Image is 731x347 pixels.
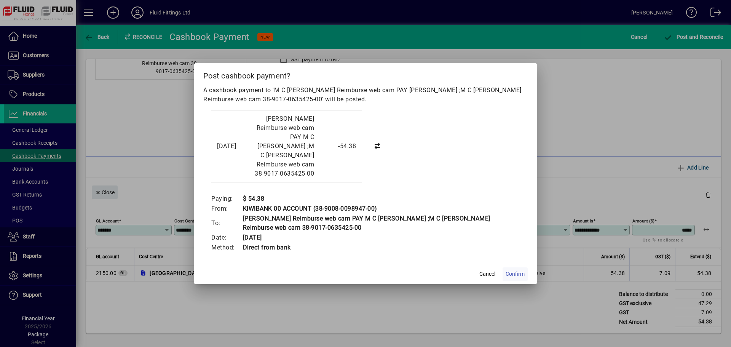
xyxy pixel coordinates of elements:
td: Direct from bank [243,243,520,253]
div: [DATE] [217,142,247,151]
td: $ 54.38 [243,194,520,204]
h2: Post cashbook payment? [194,63,537,85]
button: Confirm [503,267,528,281]
td: KIWIBANK 00 ACCOUNT (38-9008-0098947-00) [243,204,520,214]
td: [PERSON_NAME] Reimburse web cam PAY M C [PERSON_NAME] ;M C [PERSON_NAME] Reimburse web cam 38-901... [243,214,520,233]
span: [PERSON_NAME] Reimburse web cam PAY M C [PERSON_NAME] ;M C [PERSON_NAME] Reimburse web cam 38-901... [255,115,314,177]
td: Paying: [211,194,243,204]
td: From: [211,204,243,214]
td: Date: [211,233,243,243]
td: [DATE] [243,233,520,243]
button: Cancel [475,267,500,281]
p: A cashbook payment to 'M C [PERSON_NAME] Reimburse web cam PAY [PERSON_NAME] ;M C [PERSON_NAME] R... [203,86,528,104]
td: Method: [211,243,243,253]
td: To: [211,214,243,233]
span: Confirm [506,270,525,278]
span: Cancel [479,270,495,278]
div: -54.38 [318,142,356,151]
